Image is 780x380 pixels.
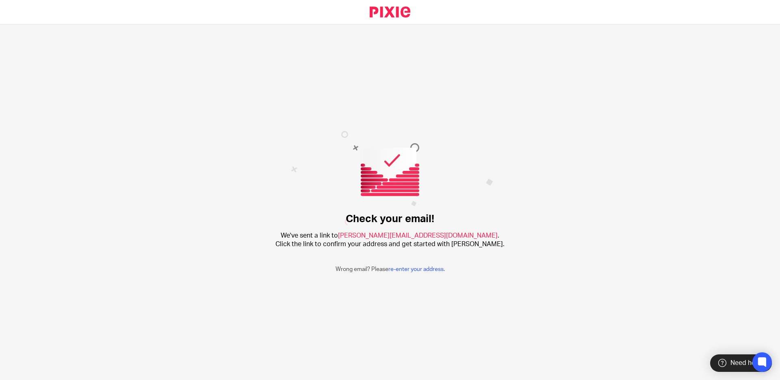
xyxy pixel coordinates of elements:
p: Wrong email? Please . [336,265,445,273]
h2: We've sent a link to . Click the link to confirm your address and get started with [PERSON_NAME]. [275,231,505,249]
div: Need help? [710,354,772,372]
span: [PERSON_NAME][EMAIL_ADDRESS][DOMAIN_NAME] [338,232,498,239]
img: Confirm email image [291,131,493,225]
h1: Check your email! [346,213,434,225]
a: re-enter your address [388,266,444,272]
